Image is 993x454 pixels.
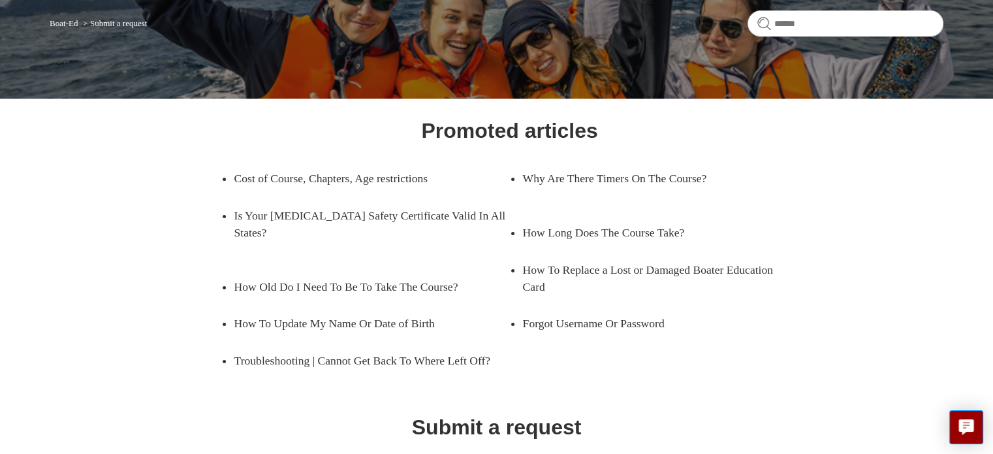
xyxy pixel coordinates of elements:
[748,10,943,37] input: Search
[234,197,509,251] a: Is Your [MEDICAL_DATA] Safety Certificate Valid In All States?
[522,251,798,306] a: How To Replace a Lost or Damaged Boater Education Card
[949,410,983,444] button: Live chat
[234,160,490,197] a: Cost of Course, Chapters, Age restrictions
[522,214,778,251] a: How Long Does The Course Take?
[522,305,778,342] a: Forgot Username Or Password
[80,18,148,28] li: Submit a request
[50,18,78,28] a: Boat-Ed
[412,412,582,443] h1: Submit a request
[522,160,778,197] a: Why Are There Timers On The Course?
[421,115,597,146] h1: Promoted articles
[234,305,490,342] a: How To Update My Name Or Date of Birth
[50,18,80,28] li: Boat-Ed
[234,342,509,379] a: Troubleshooting | Cannot Get Back To Where Left Off?
[234,268,490,305] a: How Old Do I Need To Be To Take The Course?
